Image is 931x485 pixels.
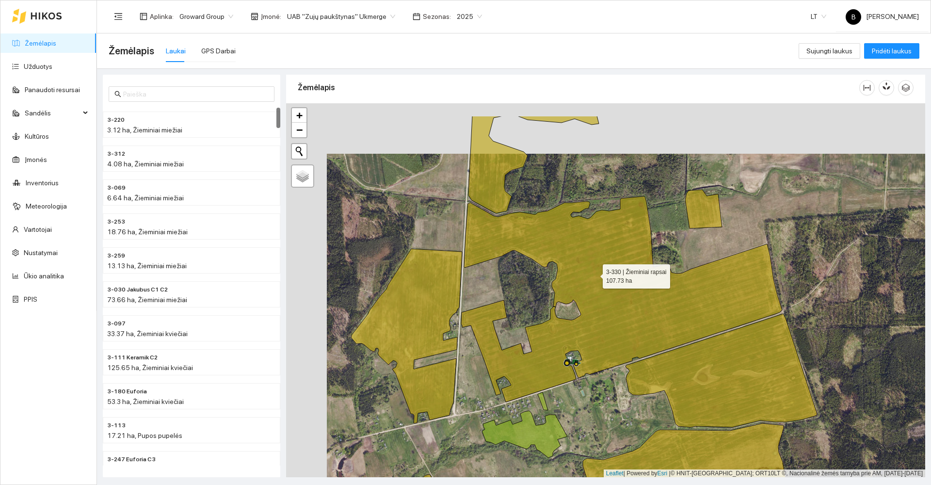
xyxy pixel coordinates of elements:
[806,46,852,56] span: Sujungti laukus
[24,272,64,280] a: Ūkio analitika
[292,123,306,137] a: Zoom out
[25,156,47,163] a: Įmonės
[107,432,182,439] span: 17.21 ha, Pupos pupelės
[604,469,925,478] div: | Powered by © HNIT-[GEOGRAPHIC_DATA]; ORT10LT ©, Nacionalinė žemės tarnyba prie AM, [DATE]-[DATE]
[107,126,182,134] span: 3.12 ha, Žieminiai miežiai
[851,9,856,25] span: B
[107,194,184,202] span: 6.64 ha, Žieminiai miežiai
[864,43,919,59] button: Pridėti laukus
[864,47,919,55] a: Pridėti laukus
[296,109,303,121] span: +
[107,364,193,372] span: 125.65 ha, Žieminiai kviečiai
[25,103,80,123] span: Sandėlis
[298,74,859,101] div: Žemėlapis
[107,115,125,125] span: 3-220
[140,13,147,20] span: layout
[201,46,236,56] div: GPS Darbai
[109,7,128,26] button: menu-fold
[107,387,147,396] span: 3-180 Euforia
[114,91,121,97] span: search
[261,11,281,22] span: Įmonė :
[846,13,919,20] span: [PERSON_NAME]
[25,86,80,94] a: Panaudoti resursai
[123,89,269,99] input: Paieška
[457,9,482,24] span: 2025
[24,226,52,233] a: Vartotojai
[292,108,306,123] a: Zoom in
[860,84,874,92] span: column-width
[109,43,154,59] span: Žemėlapis
[872,46,912,56] span: Pridėti laukus
[107,149,125,159] span: 3-312
[811,9,826,24] span: LT
[107,398,184,405] span: 53.3 ha, Žieminiai kviečiai
[296,124,303,136] span: −
[799,43,860,59] button: Sujungti laukus
[799,47,860,55] a: Sujungti laukus
[107,183,126,193] span: 3-069
[25,132,49,140] a: Kultūros
[150,11,174,22] span: Aplinka :
[413,13,420,20] span: calendar
[606,470,624,477] a: Leaflet
[287,9,395,24] span: UAB "Zujų paukštynas" Ukmerge
[107,296,187,304] span: 73.66 ha, Žieminiai miežiai
[292,144,306,159] button: Initiate a new search
[107,455,156,464] span: 3-247 Euforia C3
[107,330,188,338] span: 33.37 ha, Žieminiai kviečiai
[107,217,125,226] span: 3-253
[107,160,184,168] span: 4.08 ha, Žieminiai miežiai
[107,421,126,430] span: 3-113
[658,470,668,477] a: Esri
[107,285,168,294] span: 3-030 Jakubus C1 C2
[423,11,451,22] span: Sezonas :
[24,295,37,303] a: PPIS
[166,46,186,56] div: Laukai
[24,249,58,257] a: Nustatymai
[25,39,56,47] a: Žemėlapis
[107,319,126,328] span: 3-097
[859,80,875,96] button: column-width
[669,470,671,477] span: |
[107,353,158,362] span: 3-111 Keramik C2
[26,179,59,187] a: Inventorius
[107,228,188,236] span: 18.76 ha, Žieminiai miežiai
[24,63,52,70] a: Užduotys
[251,13,258,20] span: shop
[179,9,233,24] span: Groward Group
[26,202,67,210] a: Meteorologija
[292,165,313,187] a: Layers
[107,251,125,260] span: 3-259
[114,12,123,21] span: menu-fold
[107,262,187,270] span: 13.13 ha, Žieminiai miežiai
